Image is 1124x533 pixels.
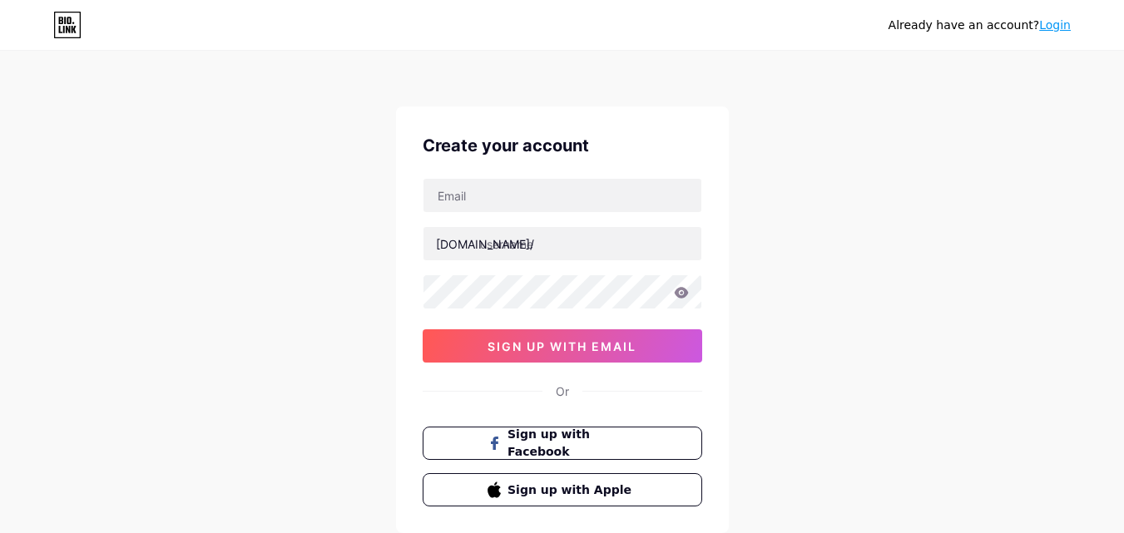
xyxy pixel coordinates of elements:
div: Or [556,382,569,400]
input: Email [423,179,701,212]
div: Create your account [423,133,702,158]
button: sign up with email [423,329,702,363]
a: Login [1039,18,1071,32]
input: username [423,227,701,260]
button: Sign up with Apple [423,473,702,506]
span: sign up with email [488,339,636,353]
div: Already have an account? [889,17,1071,34]
button: Sign up with Facebook [423,427,702,460]
span: Sign up with Apple [508,481,636,499]
div: [DOMAIN_NAME]/ [436,235,534,253]
span: Sign up with Facebook [508,426,636,461]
